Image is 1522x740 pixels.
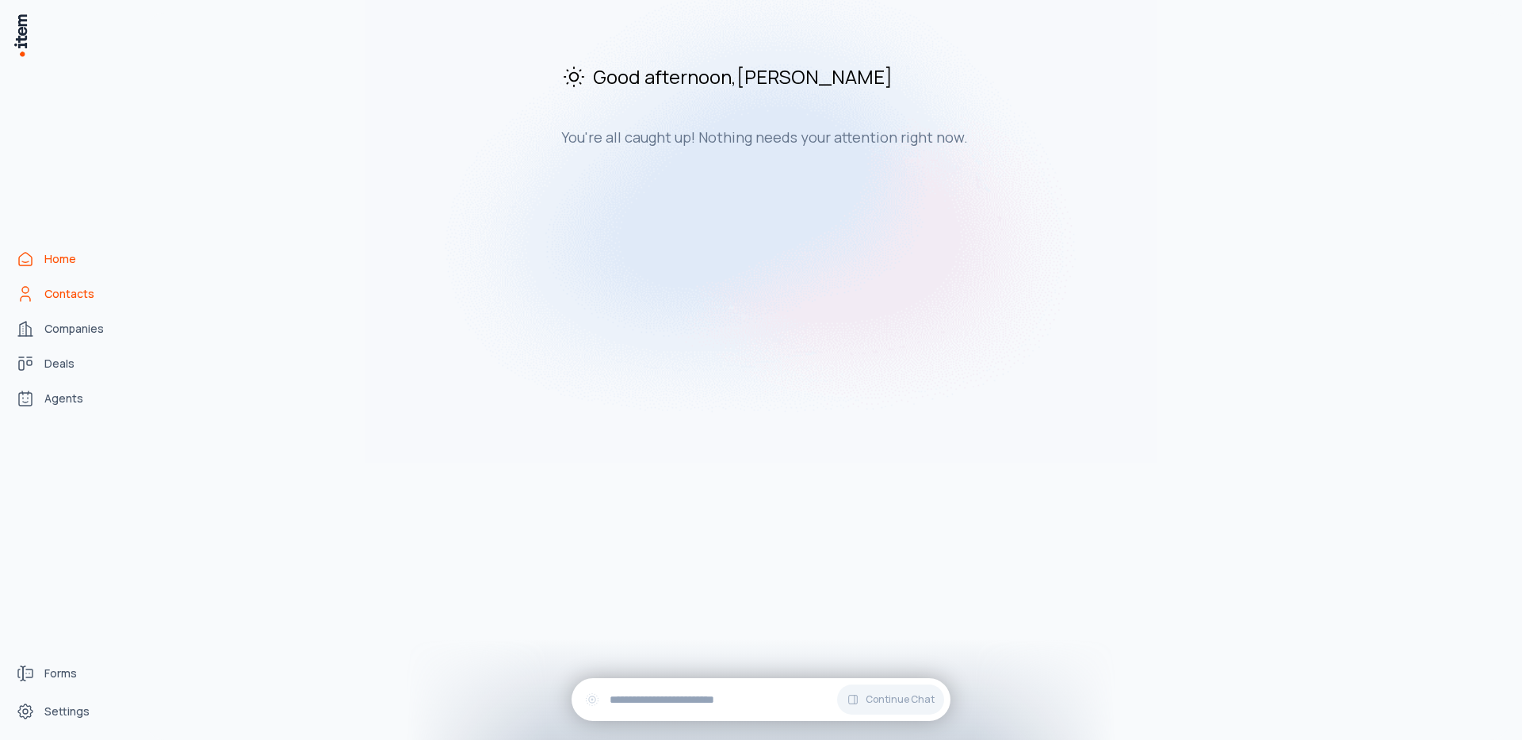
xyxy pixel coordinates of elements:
span: Home [44,251,76,267]
span: Settings [44,704,90,719]
a: Home [10,243,130,275]
h3: You're all caught up! Nothing needs your attention right now. [561,128,1094,147]
a: deals [10,348,130,380]
span: Agents [44,391,83,406]
span: Forms [44,666,77,681]
span: Contacts [44,286,94,302]
span: Companies [44,321,104,337]
a: Settings [10,696,130,727]
h2: Good afternoon , [PERSON_NAME] [561,63,1094,90]
img: Item Brain Logo [13,13,29,58]
div: Continue Chat [572,678,950,721]
span: Continue Chat [866,693,935,706]
a: Companies [10,313,130,345]
button: Continue Chat [837,685,944,715]
span: Deals [44,356,75,372]
a: Agents [10,383,130,414]
a: Contacts [10,278,130,310]
a: Forms [10,658,130,689]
